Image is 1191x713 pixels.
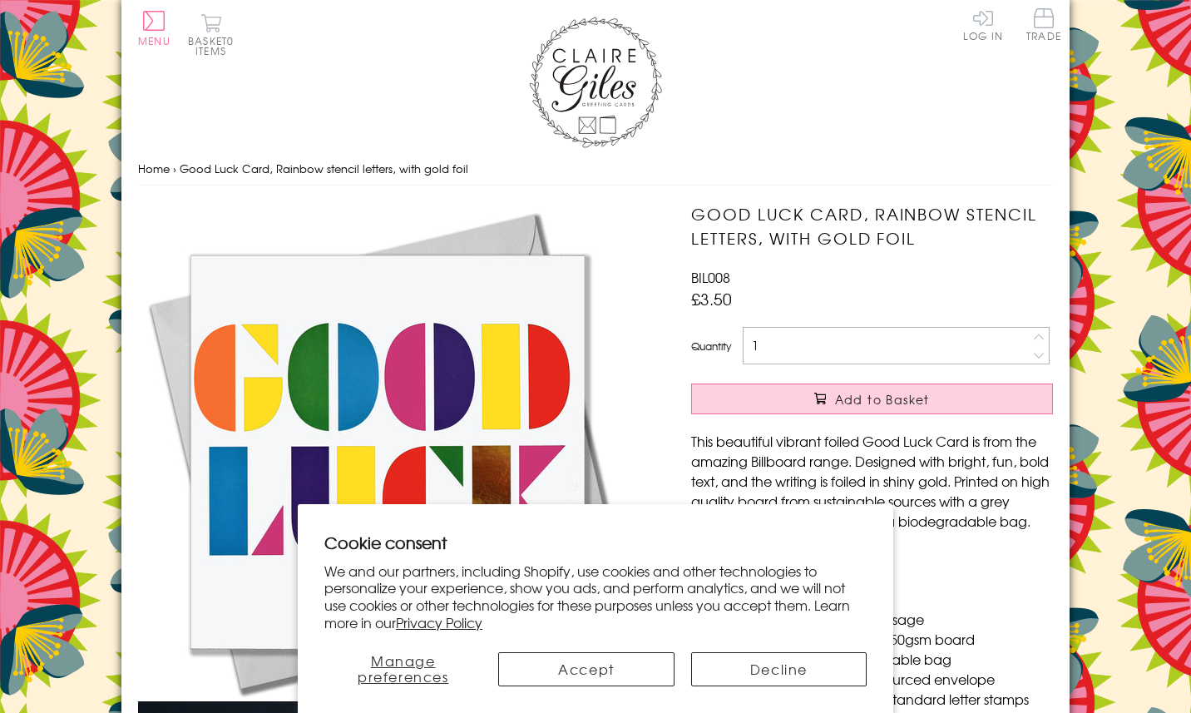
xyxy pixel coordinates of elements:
a: Log In [963,8,1003,41]
a: Privacy Policy [396,612,482,632]
span: 0 items [195,33,234,58]
button: Accept [498,652,674,686]
span: £3.50 [691,287,732,310]
button: Add to Basket [691,384,1053,414]
button: Menu [138,11,170,46]
p: We and our partners, including Shopify, use cookies and other technologies to personalize your ex... [324,562,867,631]
a: Home [138,161,170,176]
h2: Cookie consent [324,531,867,554]
p: This beautiful vibrant foiled Good Luck Card is from the amazing Billboard range. Designed with b... [691,431,1053,531]
label: Quantity [691,339,731,354]
nav: breadcrumbs [138,152,1053,186]
span: › [173,161,176,176]
img: Good Luck Card, Rainbow stencil letters, with gold foil [138,202,637,701]
span: Add to Basket [835,391,930,408]
h1: Good Luck Card, Rainbow stencil letters, with gold foil [691,202,1053,250]
span: Menu [138,33,170,48]
button: Decline [691,652,867,686]
button: Manage preferences [324,652,482,686]
span: Good Luck Card, Rainbow stencil letters, with gold foil [180,161,468,176]
span: BIL008 [691,267,730,287]
a: Trade [1026,8,1061,44]
span: Manage preferences [358,651,449,686]
button: Basket0 items [188,13,234,56]
img: Claire Giles Greetings Cards [529,17,662,148]
span: Trade [1026,8,1061,41]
